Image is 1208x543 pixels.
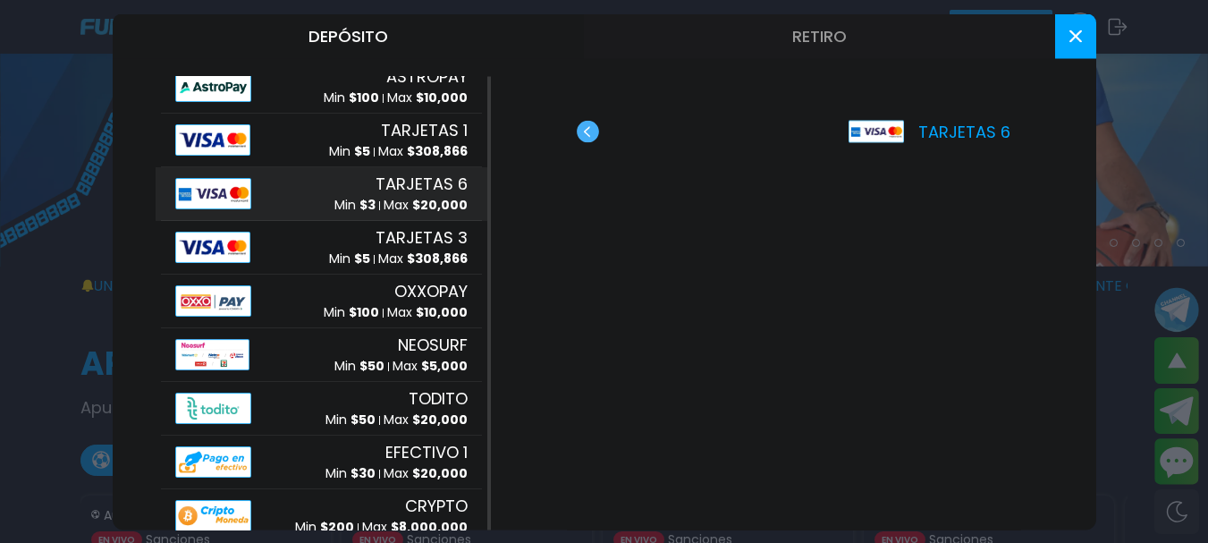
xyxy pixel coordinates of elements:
span: $ 100 [349,89,379,107]
button: Depósito [113,13,584,58]
p: Min [295,519,354,538]
img: Alipay [175,178,252,209]
span: CRYPTO [405,495,468,519]
p: Min [324,304,379,323]
button: AlipayOXXOPAYMin $100Max $10,000 [156,275,487,328]
button: AlipayNEOSURFMin $50Max $5,000 [156,328,487,382]
button: AlipayTARJETAS 3Min $5Max $308,866 [156,221,487,275]
button: AlipayTODITOMin $50Max $20,000 [156,382,487,436]
p: Min [325,411,376,430]
button: AlipayCRYPTOMin $200Max $8,000,000 [156,489,487,543]
p: Max [384,411,468,430]
span: TARJETAS 3 [376,226,468,250]
p: TARJETAS 6 [849,119,1009,143]
button: Retiro [584,13,1055,58]
button: AlipayTARJETAS 1Min $5Max $308,866 [156,114,487,167]
p: Max [378,250,468,269]
img: Alipay [175,232,250,263]
p: Min [329,143,370,162]
span: ASTROPAY [386,65,468,89]
p: Max [393,358,468,377]
p: Min [334,197,376,216]
img: Platform Logo [849,120,903,142]
span: $ 100 [349,304,379,322]
span: TODITO [409,387,468,411]
span: $ 20,000 [412,465,468,483]
p: Max [387,304,468,323]
p: Min [334,358,384,377]
span: $ 5 [354,250,370,268]
span: NEOSURF [398,334,468,358]
img: Alipay [175,285,252,317]
p: Max [384,465,468,484]
p: Min [324,89,379,108]
p: Max [378,143,468,162]
img: Alipay [175,339,249,370]
span: $ 20,000 [412,197,468,215]
span: TARJETAS 1 [381,119,468,143]
span: $ 3 [359,197,376,215]
p: Max [362,519,468,538]
span: $ 50 [359,358,384,376]
p: Min [325,465,376,484]
span: OXXOPAY [394,280,468,304]
img: Alipay [175,71,252,102]
p: Max [384,197,468,216]
img: Alipay [175,446,252,478]
span: TARJETAS 6 [376,173,468,197]
span: $ 10,000 [416,89,468,107]
span: $ 5 [354,143,370,161]
img: Alipay [175,500,252,531]
span: $ 308,866 [407,250,468,268]
button: AlipayTARJETAS 6Min $3Max $20,000 [156,167,487,221]
span: EFECTIVO 1 [385,441,468,465]
span: $ 20,000 [412,411,468,429]
span: $ 30 [351,465,376,483]
span: $ 308,866 [407,143,468,161]
span: $ 200 [320,519,354,537]
button: AlipayASTROPAYMin $100Max $10,000 [156,60,487,114]
img: Alipay [175,393,252,424]
span: $ 50 [351,411,376,429]
span: $ 10,000 [416,304,468,322]
button: AlipayEFECTIVO 1Min $30Max $20,000 [156,436,487,489]
p: Min [329,250,370,269]
img: Alipay [175,124,250,156]
p: Max [387,89,468,108]
span: $ 5,000 [421,358,468,376]
span: $ 8,000,000 [391,519,468,537]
